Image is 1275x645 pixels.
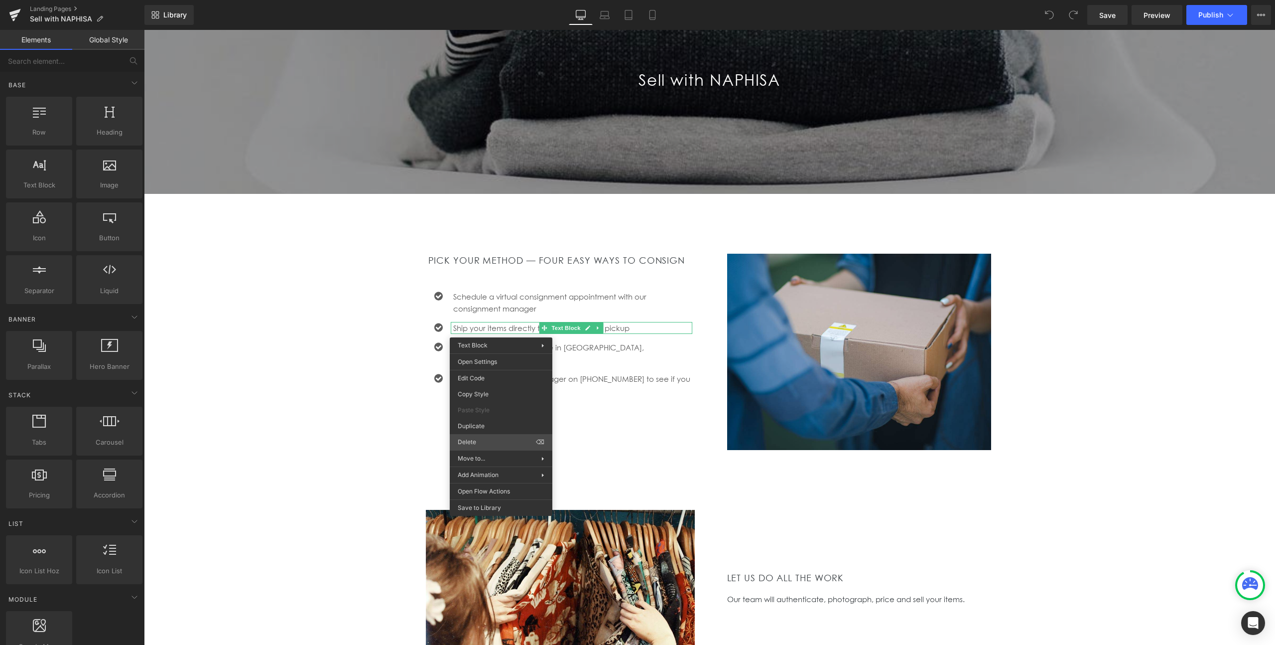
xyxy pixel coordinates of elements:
[110,59,168,65] div: Keywords by Traffic
[593,5,617,25] a: Laptop
[309,343,548,367] p: Call our consignment manager on [PHONE_NUMBER] to see if you qualify for a home call out
[163,10,187,19] span: Library
[458,454,541,463] span: Move to...
[9,437,69,448] span: Tabs
[1241,611,1265,635] div: Open Intercom Messenger
[79,566,139,576] span: Icon List
[1063,5,1083,25] button: Redo
[144,30,1275,645] iframe: To enrich screen reader interactions, please activate Accessibility in Grammarly extension settings
[7,519,24,528] span: List
[9,566,69,576] span: Icon List Hoz
[1039,5,1059,25] button: Undo
[458,390,544,399] span: Copy Style
[1132,5,1182,25] a: Preview
[444,41,688,59] h1: Sell with NAPHISA
[583,541,821,556] h2: LET US DO ALL THE WORK
[617,5,640,25] a: Tablet
[9,233,69,243] span: Icon
[27,58,35,66] img: tab_domain_overview_orange.svg
[7,595,38,604] span: Module
[99,58,107,66] img: tab_keywords_by_traffic_grey.svg
[284,224,548,238] h2: PICK YOUR METHOD — FOUR EASY WAYS TO CONSIGN
[536,438,544,447] span: ⌫
[26,26,110,34] div: Domain: [DOMAIN_NAME]
[458,374,544,383] span: Edit Code
[79,127,139,138] span: Heading
[9,286,69,296] span: Separator
[583,563,821,575] p: Our team will authenticate, photograph, price and sell your items.
[1144,10,1170,20] span: Preview
[458,341,488,349] span: Text Block
[309,292,548,304] p: Ship your items directly to us with free UPS pickup
[16,26,24,34] img: website_grey.svg
[79,361,139,372] span: Hero Banner
[16,16,24,24] img: logo_orange.svg
[458,503,544,512] span: Save to Library
[144,5,194,25] a: New Library
[458,406,544,415] span: Paste Style
[79,180,139,190] span: Image
[1251,5,1271,25] button: More
[458,471,541,480] span: Add Animation
[458,438,536,447] span: Delete
[458,487,544,496] span: Open Flow Actions
[28,16,49,24] div: v 4.0.25
[405,292,438,304] span: Text Block
[79,233,139,243] span: Button
[7,80,27,90] span: Base
[640,5,664,25] a: Mobile
[7,315,37,324] span: Banner
[458,422,544,431] span: Duplicate
[1186,5,1247,25] button: Publish
[449,292,460,304] a: Expand / Collapse
[72,30,144,50] a: Global Style
[79,437,139,448] span: Carousel
[458,357,544,366] span: Open Settings
[79,286,139,296] span: Liquid
[309,312,548,335] p: Drop your items to our store in [GEOGRAPHIC_DATA], [GEOGRAPHIC_DATA]
[9,361,69,372] span: Parallax
[38,59,89,65] div: Domain Overview
[9,180,69,190] span: Text Block
[1198,11,1223,19] span: Publish
[79,490,139,500] span: Accordion
[569,5,593,25] a: Desktop
[9,127,69,138] span: Row
[7,390,32,400] span: Stack
[30,15,92,23] span: Sell with NAPHISA
[309,261,548,285] p: Schedule a virtual consignment appointment with our consignment manager
[30,5,144,13] a: Landing Pages
[1099,10,1116,20] span: Save
[9,490,69,500] span: Pricing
